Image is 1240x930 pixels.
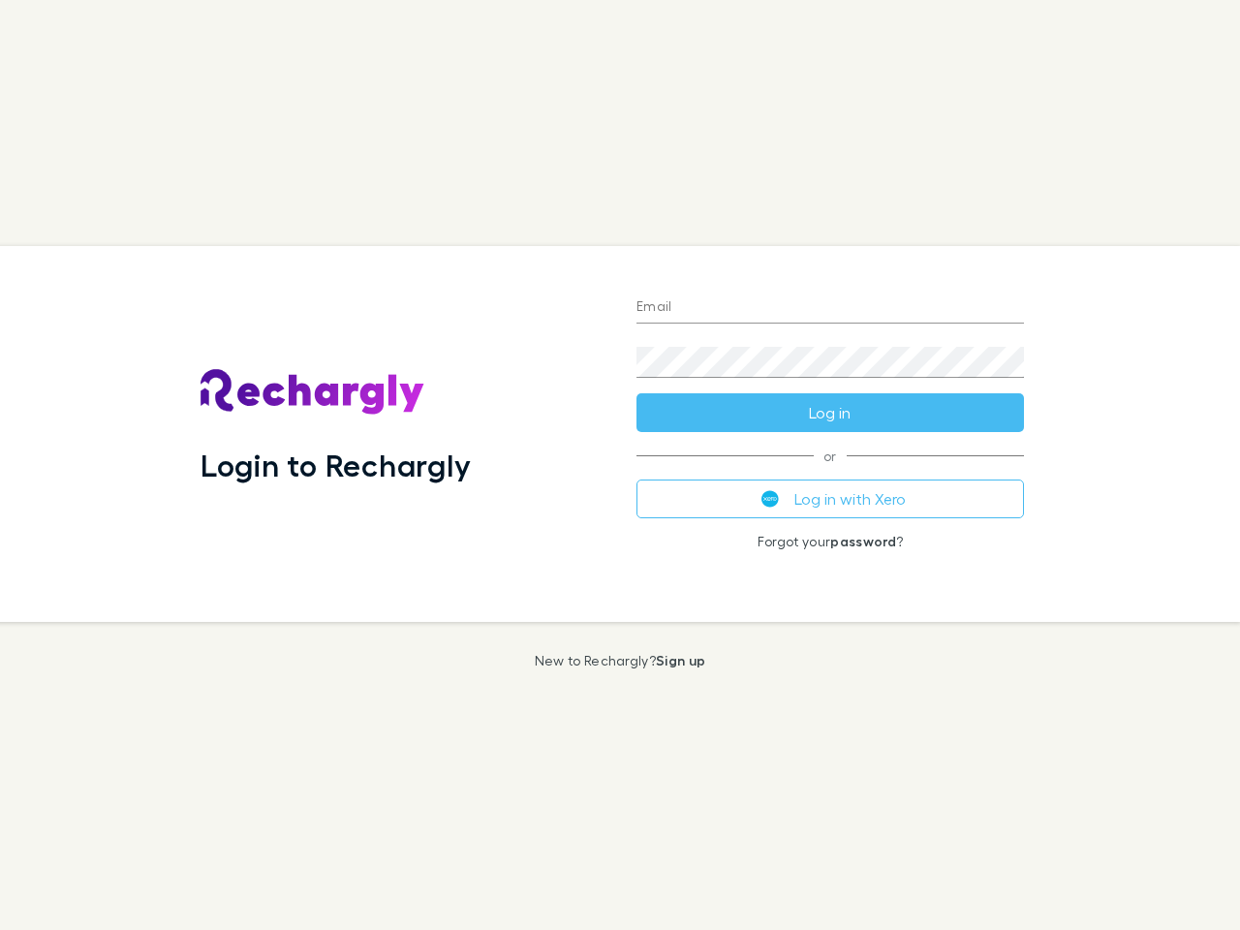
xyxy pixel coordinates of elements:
button: Log in with Xero [636,480,1024,518]
a: Sign up [656,652,705,668]
span: or [636,455,1024,456]
img: Xero's logo [761,490,779,508]
p: New to Rechargly? [535,653,706,668]
p: Forgot your ? [636,534,1024,549]
img: Rechargly's Logo [201,369,425,416]
a: password [830,533,896,549]
button: Log in [636,393,1024,432]
h1: Login to Rechargly [201,447,471,483]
